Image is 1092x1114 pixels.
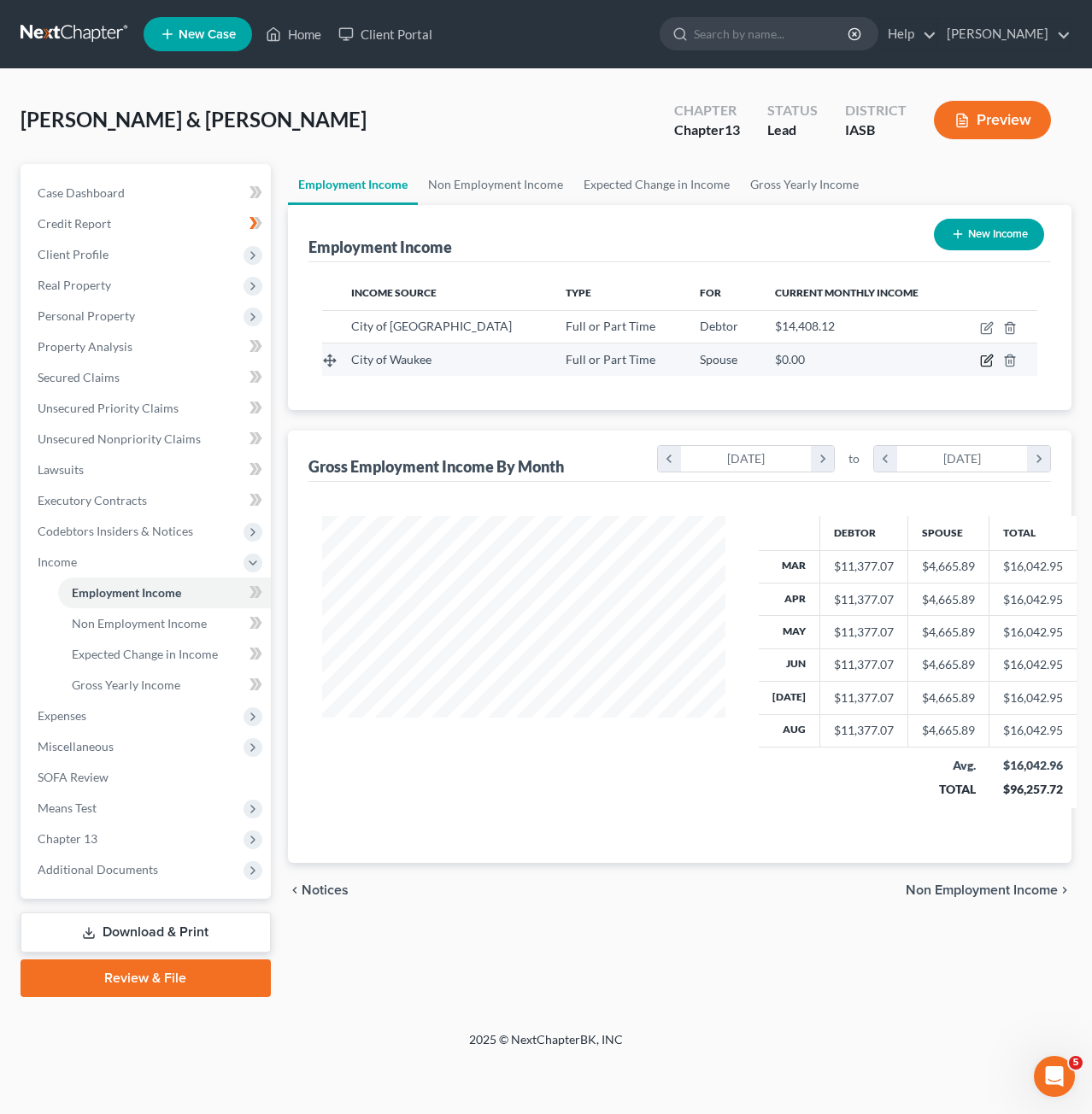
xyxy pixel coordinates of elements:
[38,401,179,415] span: Unsecured Priority Claims
[922,781,976,798] div: TOTAL
[989,516,1077,550] th: Total
[566,319,655,333] span: Full or Part Time
[58,639,271,670] a: Expected Change in Income
[897,446,1028,472] div: [DATE]
[759,616,820,648] th: May
[934,101,1051,139] button: Preview
[24,485,271,516] a: Executory Contracts
[874,446,897,472] i: chevron_left
[922,591,975,608] div: $4,665.89
[308,456,564,477] div: Gross Employment Income By Month
[288,164,418,205] a: Employment Income
[759,714,820,747] th: Aug
[566,286,591,299] span: Type
[989,648,1077,681] td: $16,042.95
[288,883,302,897] i: chevron_left
[922,558,975,575] div: $4,665.89
[330,19,441,50] a: Client Portal
[1027,446,1050,472] i: chevron_right
[700,286,721,299] span: For
[934,219,1044,250] button: New Income
[38,308,135,323] span: Personal Property
[351,352,432,366] span: City of Waukee
[700,352,737,366] span: Spouse
[759,682,820,714] th: [DATE]
[989,714,1077,747] td: $16,042.95
[24,178,271,208] a: Case Dashboard
[566,352,655,366] span: Full or Part Time
[740,164,869,205] a: Gross Yearly Income
[72,585,181,600] span: Employment Income
[72,677,180,692] span: Gross Yearly Income
[38,216,111,231] span: Credit Report
[938,19,1071,50] a: [PERSON_NAME]
[72,616,207,630] span: Non Employment Income
[922,757,976,774] div: Avg.
[845,120,907,140] div: IASB
[908,516,989,550] th: Spouse
[351,319,512,333] span: City of [GEOGRAPHIC_DATA]
[922,656,975,673] div: $4,665.89
[257,19,330,50] a: Home
[38,770,109,784] span: SOFA Review
[302,883,349,897] span: Notices
[811,446,834,472] i: chevron_right
[767,120,818,140] div: Lead
[759,583,820,615] th: Apr
[38,278,111,292] span: Real Property
[989,682,1077,714] td: $16,042.95
[179,28,236,41] span: New Case
[989,616,1077,648] td: $16,042.95
[674,101,740,120] div: Chapter
[288,883,349,897] button: chevron_left Notices
[21,107,367,132] span: [PERSON_NAME] & [PERSON_NAME]
[38,247,109,261] span: Client Profile
[767,101,818,120] div: Status
[38,524,193,538] span: Codebtors Insiders & Notices
[834,722,894,739] div: $11,377.07
[759,648,820,681] th: Jun
[834,558,894,575] div: $11,377.07
[845,101,907,120] div: District
[658,446,681,472] i: chevron_left
[989,550,1077,583] td: $16,042.95
[694,18,850,50] input: Search by name...
[58,578,271,608] a: Employment Income
[834,624,894,641] div: $11,377.07
[775,319,835,333] span: $14,408.12
[1003,781,1064,798] div: $96,257.72
[38,370,120,384] span: Secured Claims
[674,120,740,140] div: Chapter
[879,19,936,50] a: Help
[38,800,97,815] span: Means Test
[922,689,975,707] div: $4,665.89
[989,583,1077,615] td: $16,042.95
[72,647,218,661] span: Expected Change in Income
[820,516,908,550] th: Debtor
[834,656,894,673] div: $11,377.07
[775,286,919,299] span: Current Monthly Income
[775,352,805,366] span: $0.00
[922,624,975,641] div: $4,665.89
[922,722,975,739] div: $4,665.89
[38,493,147,507] span: Executory Contracts
[834,689,894,707] div: $11,377.07
[24,454,271,485] a: Lawsuits
[725,121,740,138] span: 13
[38,739,114,753] span: Miscellaneous
[38,339,132,354] span: Property Analysis
[38,862,158,877] span: Additional Documents
[700,319,738,333] span: Debtor
[24,424,271,454] a: Unsecured Nonpriority Claims
[38,554,77,569] span: Income
[38,831,97,846] span: Chapter 13
[308,237,452,257] div: Employment Income
[58,608,271,639] a: Non Employment Income
[58,670,271,701] a: Gross Yearly Income
[848,450,860,467] span: to
[24,331,271,362] a: Property Analysis
[21,912,271,953] a: Download & Print
[38,431,201,446] span: Unsecured Nonpriority Claims
[1003,757,1064,774] div: $16,042.96
[681,446,812,472] div: [DATE]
